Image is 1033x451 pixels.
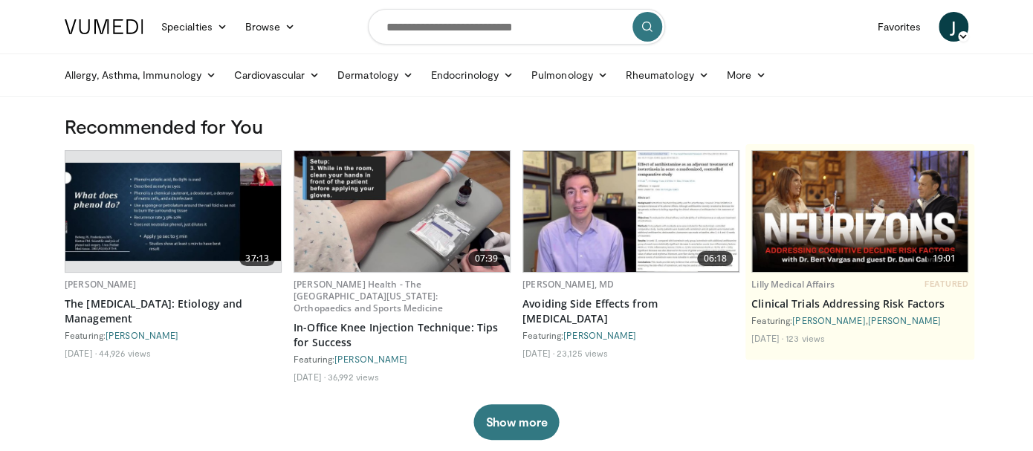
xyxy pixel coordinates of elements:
img: 6f9900f7-f6e7-4fd7-bcbb-2a1dc7b7d476.620x360_q85_upscale.jpg [523,151,739,272]
div: Featuring: [65,329,282,341]
a: Allergy, Asthma, Immunology [56,60,225,90]
a: 19:01 [752,151,968,272]
img: VuMedi Logo [65,19,143,34]
li: [DATE] [65,347,97,359]
img: 1541e73f-d457-4c7d-a135-57e066998777.png.620x360_q85_upscale.jpg [752,151,968,272]
li: [DATE] [522,347,554,359]
a: [PERSON_NAME] [106,330,178,340]
a: Pulmonology [522,60,617,90]
a: In-Office Knee Injection Technique: Tips for Success [294,320,511,350]
a: [PERSON_NAME] [563,330,636,340]
div: Featuring: [294,353,511,365]
a: Browse [236,12,305,42]
a: 07:39 [294,151,510,272]
a: Favorites [868,12,930,42]
a: Clinical Trials Addressing Risk Factors [751,296,968,311]
span: FEATURED [924,279,968,289]
a: 06:18 [523,151,739,272]
img: c5af237d-e68a-4dd3-8521-77b3daf9ece4.620x360_q85_upscale.jpg [65,163,281,261]
li: 23,125 views [557,347,608,359]
a: 37:13 [65,151,281,272]
li: [DATE] [294,371,326,383]
li: 123 views [786,332,825,344]
li: 44,926 views [99,347,151,359]
a: Dermatology [328,60,422,90]
div: Featuring: [522,329,739,341]
a: [PERSON_NAME] [334,354,407,364]
a: [PERSON_NAME] [65,278,137,291]
input: Search topics, interventions [368,9,665,45]
li: 36,992 views [328,371,379,383]
span: 06:18 [697,251,733,266]
a: The [MEDICAL_DATA]: Etiology and Management [65,296,282,326]
div: Featuring: , [751,314,968,326]
a: [PERSON_NAME] [867,315,940,325]
span: 19:01 [926,251,962,266]
a: Lilly Medical Affairs [751,278,835,291]
a: More [718,60,775,90]
a: [PERSON_NAME], MD [522,278,614,291]
a: Endocrinology [422,60,522,90]
a: Cardiovascular [225,60,328,90]
a: Rheumatology [617,60,718,90]
a: [PERSON_NAME] Health - The [GEOGRAPHIC_DATA][US_STATE]: Orthopaedics and Sports Medicine [294,278,443,314]
a: Avoiding Side Effects from [MEDICAL_DATA] [522,296,739,326]
a: [PERSON_NAME] [792,315,865,325]
img: 9b54ede4-9724-435c-a780-8950048db540.620x360_q85_upscale.jpg [294,151,510,272]
button: Show more [473,404,559,440]
span: 07:39 [468,251,504,266]
a: J [939,12,968,42]
li: [DATE] [751,332,783,344]
h3: Recommended for You [65,114,968,138]
span: 37:13 [239,251,275,266]
a: Specialties [152,12,236,42]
